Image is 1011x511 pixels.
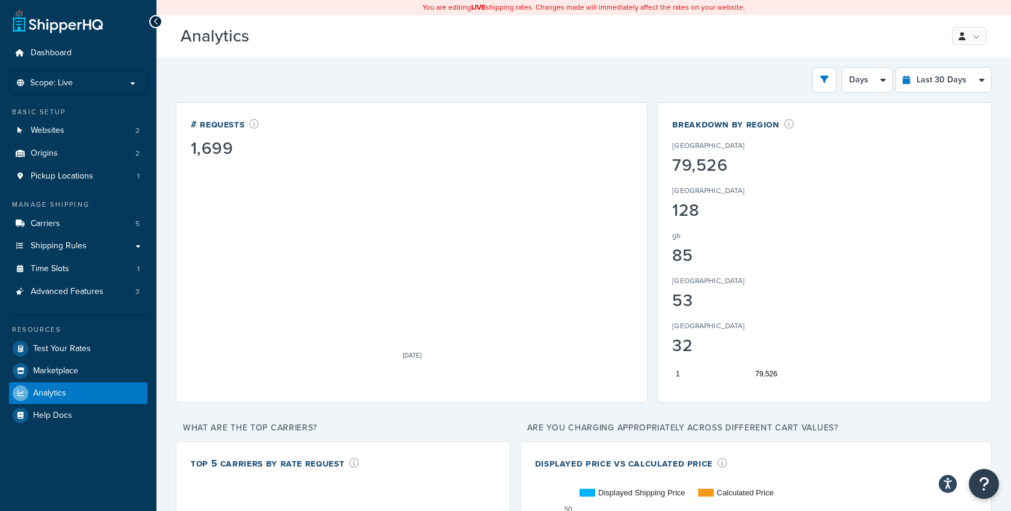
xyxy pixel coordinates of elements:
p: Are you charging appropriately across different cart values? [520,420,992,436]
span: Test Your Rates [33,344,91,354]
li: Pickup Locations [9,165,147,188]
a: Analytics [9,382,147,404]
div: Displayed Price vs Calculated Price [535,456,728,470]
div: Top 5 Carriers by Rate Request [191,456,359,470]
text: Calculated Price [717,488,774,497]
span: 2 [135,148,140,159]
span: Shipping Rules [31,241,87,251]
li: Advanced Features [9,281,147,303]
div: # Requests [191,117,259,131]
p: [GEOGRAPHIC_DATA] [672,320,744,331]
span: Time Slots [31,264,69,274]
a: Advanced Features3 [9,281,147,303]
button: Open Resource Center [969,469,999,499]
li: Carriers [9,213,147,235]
text: Displayed Shipping Price [598,488,685,497]
a: Test Your Rates [9,338,147,360]
a: Pickup Locations1 [9,165,147,188]
p: [GEOGRAPHIC_DATA] [672,275,744,286]
a: Time Slots1 [9,258,147,280]
p: gb [672,230,681,241]
span: Advanced Features [31,287,104,297]
p: What are the top carriers? [176,420,510,436]
span: Websites [31,126,64,136]
span: 5 [135,219,140,229]
a: Origins2 [9,142,147,165]
li: Websites [9,120,147,142]
span: Pickup Locations [31,171,93,182]
span: Carriers [31,219,60,229]
span: Origins [31,148,58,159]
a: Carriers5 [9,213,147,235]
div: 1,699 [191,140,259,157]
a: Marketplace [9,360,147,382]
svg: A chart. [191,159,633,388]
div: 32 [672,337,782,354]
a: Shipping Rules [9,235,147,257]
p: [GEOGRAPHIC_DATA] [672,185,744,196]
span: Beta [252,31,293,45]
b: LIVE [471,2,486,13]
div: Resources [9,325,147,335]
span: Marketplace [33,366,78,376]
span: 1 [137,264,140,274]
span: Scope: Live [30,78,73,88]
div: Breakdown by Region [672,117,794,131]
span: Dashboard [31,48,72,58]
div: 85 [672,247,782,264]
p: [GEOGRAPHIC_DATA] [672,140,744,151]
li: Origins [9,142,147,165]
div: Manage Shipping [9,200,147,210]
svg: A chart. [672,156,977,385]
div: 79,526 [672,157,782,174]
div: 128 [672,202,782,219]
span: Analytics [33,388,66,399]
span: Help Docs [33,411,72,421]
span: 3 [135,287,140,297]
span: 2 [135,126,140,136]
text: 79,526 [755,370,778,378]
a: Help Docs [9,405,147,426]
div: 53 [672,292,782,309]
a: Websites2 [9,120,147,142]
div: Basic Setup [9,107,147,117]
text: [DATE] [403,352,422,358]
h3: Analytics [181,27,932,46]
li: Time Slots [9,258,147,280]
button: open filter drawer [812,67,836,93]
text: 1 [676,370,680,378]
a: Dashboard [9,42,147,64]
span: 1 [137,171,140,182]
